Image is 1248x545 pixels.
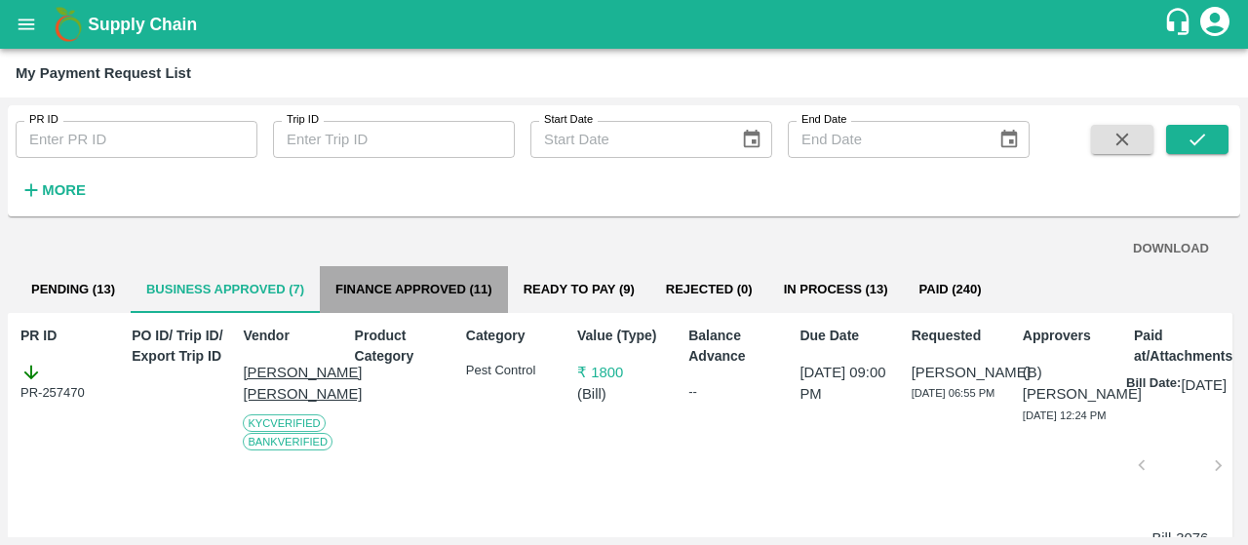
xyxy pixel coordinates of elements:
[1023,326,1116,346] p: Approvers
[16,174,91,207] button: More
[1181,374,1227,396] p: [DATE]
[29,112,58,128] label: PR ID
[688,382,782,402] div: --
[768,266,904,313] button: In Process (13)
[287,112,319,128] label: Trip ID
[733,121,770,158] button: Choose date
[1023,362,1116,406] p: (B) [PERSON_NAME]
[799,326,893,346] p: Due Date
[577,326,671,346] p: Value (Type)
[131,266,320,313] button: Business Approved (7)
[1126,374,1181,396] p: Bill Date:
[49,5,88,44] img: logo
[466,362,560,380] p: Pest Control
[16,60,191,86] div: My Payment Request List
[544,112,593,128] label: Start Date
[88,11,1163,38] a: Supply Chain
[577,362,671,383] p: ₹ 1800
[650,266,768,313] button: Rejected (0)
[243,362,336,406] p: [PERSON_NAME] [PERSON_NAME]
[912,362,1005,383] p: [PERSON_NAME]
[320,266,508,313] button: Finance Approved (11)
[88,15,197,34] b: Supply Chain
[1125,232,1217,266] button: DOWNLOAD
[243,414,325,432] span: KYC Verified
[530,121,725,158] input: Start Date
[508,266,650,313] button: Ready To Pay (9)
[355,326,448,367] p: Product Category
[912,387,995,399] span: [DATE] 06:55 PM
[688,326,782,367] p: Balance Advance
[16,121,257,158] input: Enter PR ID
[466,326,560,346] p: Category
[799,362,893,406] p: [DATE] 09:00 PM
[132,326,225,367] p: PO ID/ Trip ID/ Export Trip ID
[42,182,86,198] strong: More
[912,326,1005,346] p: Requested
[4,2,49,47] button: open drawer
[20,326,114,346] p: PR ID
[243,433,332,450] span: Bank Verified
[904,266,997,313] button: Paid (240)
[1023,409,1107,421] span: [DATE] 12:24 PM
[801,112,846,128] label: End Date
[991,121,1028,158] button: Choose date
[1197,4,1232,45] div: account of current user
[273,121,515,158] input: Enter Trip ID
[1163,7,1197,42] div: customer-support
[1134,326,1228,367] p: Paid at/Attachments
[20,362,114,403] div: PR-257470
[16,266,131,313] button: Pending (13)
[577,383,671,405] p: ( Bill )
[243,326,336,346] p: Vendor
[788,121,983,158] input: End Date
